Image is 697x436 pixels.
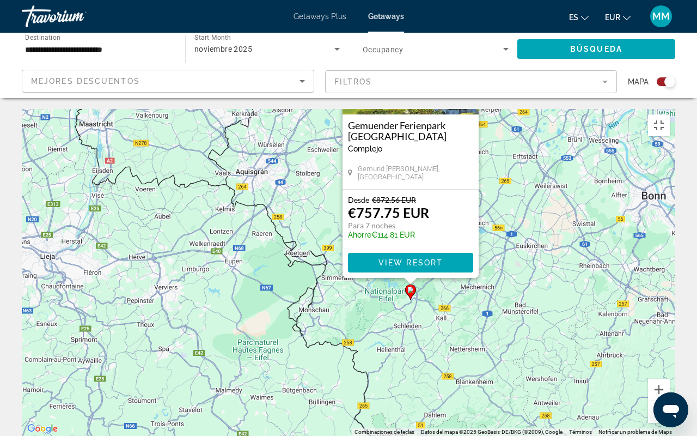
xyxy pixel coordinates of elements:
span: Start Month [194,34,231,41]
a: Getaways [368,12,404,21]
span: Complejo [348,144,382,153]
span: noviembre 2025 [194,45,252,53]
iframe: Botón para iniciar la ventana de mensajería [653,392,688,427]
span: Occupancy [363,45,403,54]
span: Mejores descuentos [31,77,140,86]
span: Destination [25,33,60,41]
span: €872.56 EUR [372,195,416,204]
span: Ahorre [348,231,371,239]
a: Travorium [22,2,131,31]
p: €757.75 EUR [348,204,429,221]
button: Búsqueda [517,39,675,59]
span: Mapa [628,74,649,89]
button: Change currency [605,9,631,25]
a: Abre esta zona en Google Maps (se abre en una nueva ventana) [25,422,60,436]
button: Filter [325,70,617,94]
p: €114.81 EUR [348,231,429,239]
p: Para 7 noches [348,221,429,231]
button: Cambiar a la vista en pantalla completa [648,114,670,136]
a: Getaways Plus [294,12,346,21]
a: Términos (se abre en una nueva pestaña) [569,429,592,435]
a: Gemuender Ferienpark [GEOGRAPHIC_DATA] [348,120,473,142]
button: Change language [569,9,589,25]
span: Búsqueda [570,45,622,53]
span: Desde [348,195,369,204]
button: User Menu [647,5,675,28]
button: View Resort [348,253,473,272]
button: Combinaciones de teclas [354,428,414,436]
img: Google [25,422,60,436]
mat-select: Sort by [31,75,305,88]
span: Gemund [PERSON_NAME], [GEOGRAPHIC_DATA] [358,165,473,181]
span: MM [652,11,670,22]
button: Ampliar [648,379,670,401]
a: Notificar un problema de Maps [598,429,672,435]
span: Datos del mapa ©2025 GeoBasis-DE/BKG (©2009), Google [421,429,563,435]
span: es [569,13,578,22]
span: EUR [605,13,620,22]
button: Reducir [648,401,670,423]
span: View Resort [378,258,443,267]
